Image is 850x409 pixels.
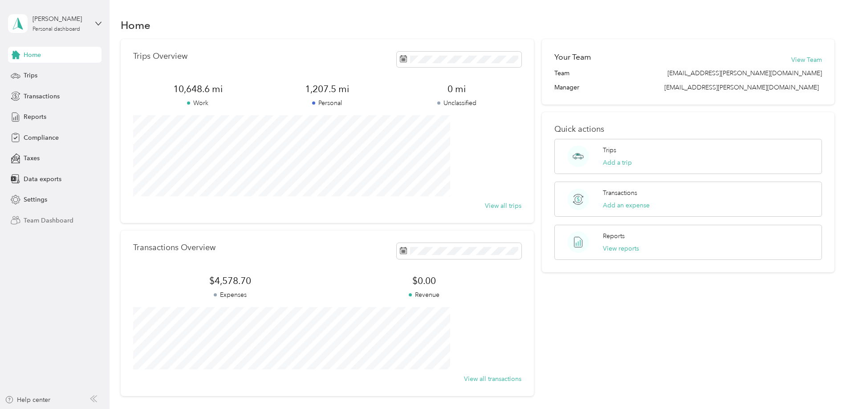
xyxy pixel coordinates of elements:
[554,83,579,92] span: Manager
[121,20,150,30] h1: Home
[133,290,327,300] p: Expenses
[24,50,41,60] span: Home
[263,83,392,95] span: 1,207.5 mi
[554,125,822,134] p: Quick actions
[24,92,60,101] span: Transactions
[664,84,819,91] span: [EMAIL_ADDRESS][PERSON_NAME][DOMAIN_NAME]
[24,216,73,225] span: Team Dashboard
[392,83,521,95] span: 0 mi
[263,98,392,108] p: Personal
[24,112,46,121] span: Reports
[800,359,850,409] iframe: Everlance-gr Chat Button Frame
[133,275,327,287] span: $4,578.70
[24,133,59,142] span: Compliance
[667,69,822,78] span: [EMAIL_ADDRESS][PERSON_NAME][DOMAIN_NAME]
[554,52,591,63] h2: Your Team
[554,69,569,78] span: Team
[485,201,521,211] button: View all trips
[327,290,521,300] p: Revenue
[791,55,822,65] button: View Team
[603,188,637,198] p: Transactions
[24,174,61,184] span: Data exports
[24,154,40,163] span: Taxes
[133,98,263,108] p: Work
[603,231,625,241] p: Reports
[33,27,80,32] div: Personal dashboard
[133,52,187,61] p: Trips Overview
[133,83,263,95] span: 10,648.6 mi
[603,244,639,253] button: View reports
[392,98,521,108] p: Unclassified
[24,71,37,80] span: Trips
[327,275,521,287] span: $0.00
[33,14,88,24] div: [PERSON_NAME]
[603,201,650,210] button: Add an expense
[603,146,616,155] p: Trips
[464,374,521,384] button: View all transactions
[603,158,632,167] button: Add a trip
[24,195,47,204] span: Settings
[5,395,50,405] button: Help center
[133,243,216,252] p: Transactions Overview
